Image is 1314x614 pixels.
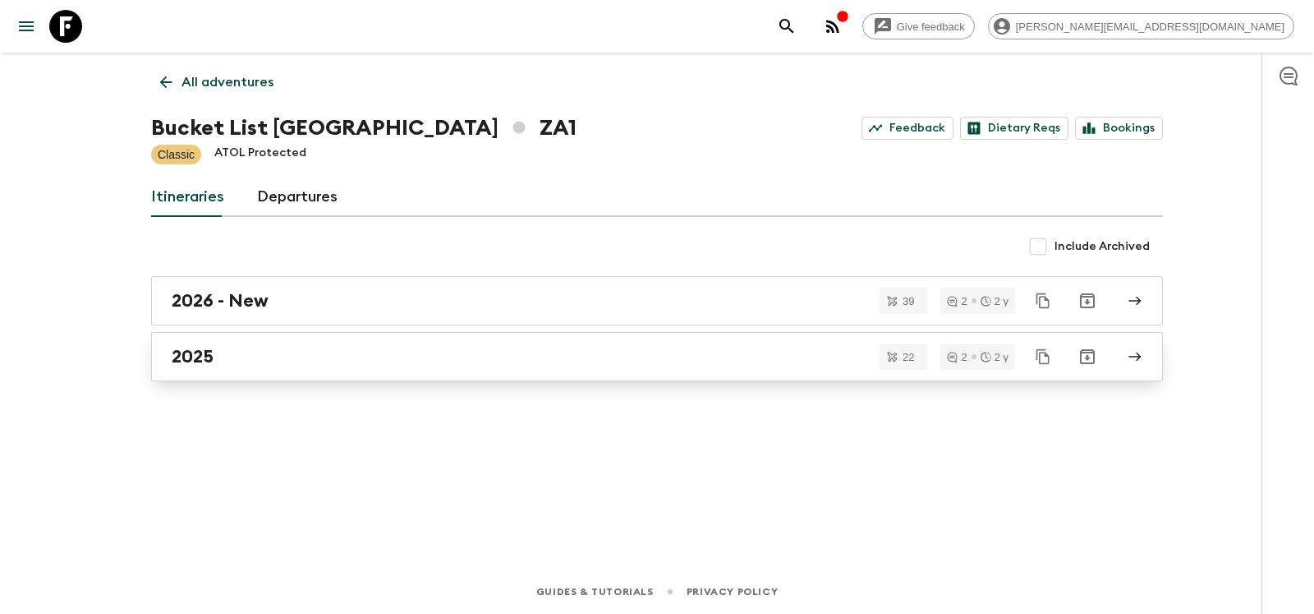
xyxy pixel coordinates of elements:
[257,178,338,217] a: Departures
[536,583,654,601] a: Guides & Tutorials
[687,583,778,601] a: Privacy Policy
[151,112,577,145] h1: Bucket List [GEOGRAPHIC_DATA] ZA1
[151,332,1163,381] a: 2025
[862,13,975,39] a: Give feedback
[1028,286,1058,316] button: Duplicate
[1054,238,1150,255] span: Include Archived
[151,66,283,99] a: All adventures
[981,352,1008,362] div: 2 y
[1007,21,1293,33] span: [PERSON_NAME][EMAIL_ADDRESS][DOMAIN_NAME]
[893,296,924,307] span: 39
[1075,117,1163,140] a: Bookings
[1028,342,1058,372] button: Duplicate
[861,117,953,140] a: Feedback
[888,21,974,33] span: Give feedback
[947,352,967,362] div: 2
[172,290,269,312] h2: 2026 - New
[981,296,1008,307] div: 2 y
[1071,340,1104,373] button: Archive
[947,296,967,307] div: 2
[151,178,224,217] a: Itineraries
[158,146,195,163] p: Classic
[172,346,214,367] h2: 2025
[960,117,1068,140] a: Dietary Reqs
[10,10,43,43] button: menu
[1071,284,1104,317] button: Archive
[151,276,1163,325] a: 2026 - New
[770,10,803,43] button: search adventures
[214,145,306,164] p: ATOL Protected
[893,352,924,362] span: 22
[988,13,1294,39] div: [PERSON_NAME][EMAIL_ADDRESS][DOMAIN_NAME]
[181,72,273,92] p: All adventures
